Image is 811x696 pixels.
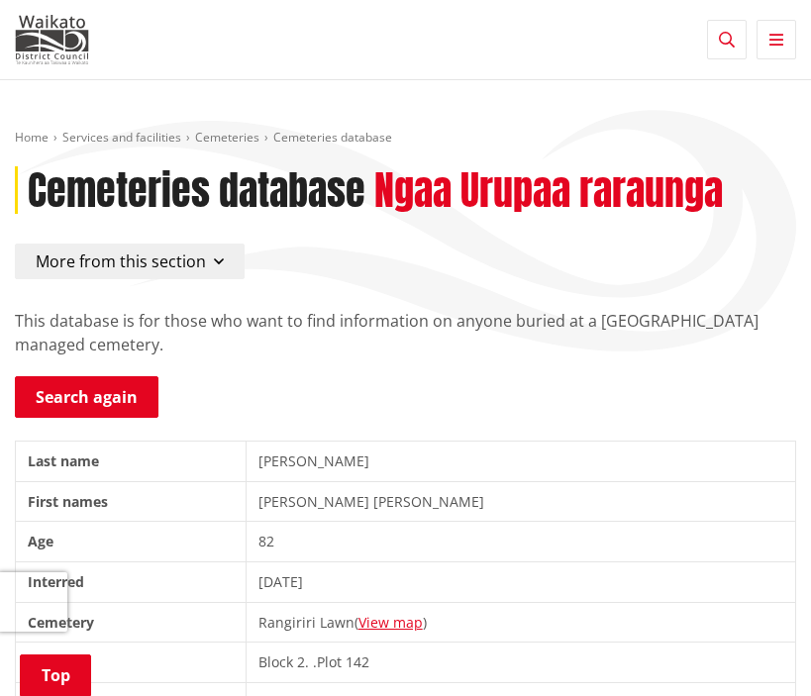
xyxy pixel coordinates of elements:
[15,244,245,279] button: More from this section
[28,166,365,214] h1: Cemeteries database
[15,15,89,64] img: Waikato District Council - Te Kaunihera aa Takiwaa o Waikato
[15,129,49,146] a: Home
[15,130,796,147] nav: breadcrumb
[36,250,206,272] span: More from this section
[355,613,427,632] span: ( )
[358,613,423,632] a: View map
[246,442,795,482] td: [PERSON_NAME]
[246,561,795,602] td: [DATE]
[16,602,247,643] th: Cemetery
[16,442,247,482] th: Last name
[374,166,723,214] h2: Ngaa Urupaa raraunga
[246,481,795,522] td: [PERSON_NAME] [PERSON_NAME]
[297,652,305,671] span: 2
[246,602,795,643] td: Rangiriri Lawn
[20,654,91,696] a: Top
[246,522,795,562] td: 82
[346,652,369,671] span: 142
[317,652,342,671] span: Plot
[16,561,247,602] th: Interred
[16,643,247,683] th: Location
[258,652,293,671] span: Block
[15,376,158,418] a: Search again
[16,522,247,562] th: Age
[15,309,796,356] p: This database is for those who want to find information on anyone buried at a [GEOGRAPHIC_DATA] m...
[246,643,795,683] td: . .
[16,481,247,522] th: First names
[195,129,259,146] a: Cemeteries
[62,129,181,146] a: Services and facilities
[273,129,392,146] span: Cemeteries database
